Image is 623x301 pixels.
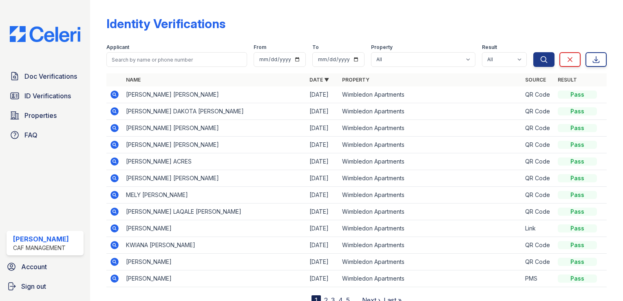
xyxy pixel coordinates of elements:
td: [PERSON_NAME] [PERSON_NAME] [123,137,306,153]
td: [PERSON_NAME] [123,254,306,270]
td: Wimbledon Apartments [339,137,522,153]
td: [PERSON_NAME] [123,220,306,237]
td: Wimbledon Apartments [339,103,522,120]
td: QR Code [522,204,555,220]
div: CAF Management [13,244,69,252]
td: Wimbledon Apartments [339,254,522,270]
div: Pass [558,91,597,99]
td: [DATE] [306,103,339,120]
label: Applicant [106,44,129,51]
td: Wimbledon Apartments [339,220,522,237]
span: ID Verifications [24,91,71,101]
td: [PERSON_NAME] [PERSON_NAME] [123,86,306,103]
div: Identity Verifications [106,16,225,31]
td: QR Code [522,120,555,137]
a: Result [558,77,577,83]
td: [DATE] [306,120,339,137]
div: Pass [558,241,597,249]
td: QR Code [522,137,555,153]
div: Pass [558,208,597,216]
td: [PERSON_NAME] DAKOTA [PERSON_NAME] [123,103,306,120]
a: Source [525,77,546,83]
a: Date ▼ [309,77,329,83]
div: [PERSON_NAME] [13,234,69,244]
img: CE_Logo_Blue-a8612792a0a2168367f1c8372b55b34899dd931a85d93a1a3d3e32e68fde9ad4.png [3,26,87,42]
td: [DATE] [306,220,339,237]
div: Pass [558,258,597,266]
td: [DATE] [306,187,339,204]
td: [PERSON_NAME] LAQALE [PERSON_NAME] [123,204,306,220]
td: [PERSON_NAME] [PERSON_NAME] [123,170,306,187]
td: PMS [522,270,555,287]
td: Wimbledon Apartments [339,120,522,137]
label: From [254,44,266,51]
div: Pass [558,124,597,132]
span: FAQ [24,130,38,140]
label: To [312,44,319,51]
td: Link [522,220,555,237]
a: Properties [7,107,84,124]
a: FAQ [7,127,84,143]
td: [DATE] [306,204,339,220]
label: Result [482,44,497,51]
td: [PERSON_NAME] [PERSON_NAME] [123,120,306,137]
td: [DATE] [306,137,339,153]
div: Pass [558,174,597,182]
td: Wimbledon Apartments [339,204,522,220]
td: [DATE] [306,254,339,270]
td: Wimbledon Apartments [339,187,522,204]
td: QR Code [522,86,555,103]
td: QR Code [522,187,555,204]
td: QR Code [522,103,555,120]
a: Doc Verifications [7,68,84,84]
a: Property [342,77,369,83]
td: [DATE] [306,237,339,254]
label: Property [371,44,393,51]
a: Name [126,77,141,83]
div: Pass [558,141,597,149]
td: [DATE] [306,86,339,103]
td: Wimbledon Apartments [339,270,522,287]
td: QR Code [522,153,555,170]
div: Pass [558,107,597,115]
div: Pass [558,191,597,199]
td: QR Code [522,237,555,254]
a: ID Verifications [7,88,84,104]
td: [PERSON_NAME] [123,270,306,287]
a: Sign out [3,278,87,294]
td: [DATE] [306,270,339,287]
div: Pass [558,157,597,166]
span: Doc Verifications [24,71,77,81]
td: Wimbledon Apartments [339,153,522,170]
div: Pass [558,224,597,232]
span: Sign out [21,281,46,291]
div: Pass [558,274,597,283]
td: Wimbledon Apartments [339,170,522,187]
td: [DATE] [306,153,339,170]
td: QR Code [522,254,555,270]
td: [PERSON_NAME] ACRES [123,153,306,170]
td: Wimbledon Apartments [339,237,522,254]
td: [DATE] [306,170,339,187]
span: Account [21,262,47,272]
span: Properties [24,111,57,120]
td: QR Code [522,170,555,187]
td: Wimbledon Apartments [339,86,522,103]
td: KWIANA [PERSON_NAME] [123,237,306,254]
td: MELY [PERSON_NAME] [123,187,306,204]
input: Search by name or phone number [106,52,247,67]
a: Account [3,259,87,275]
